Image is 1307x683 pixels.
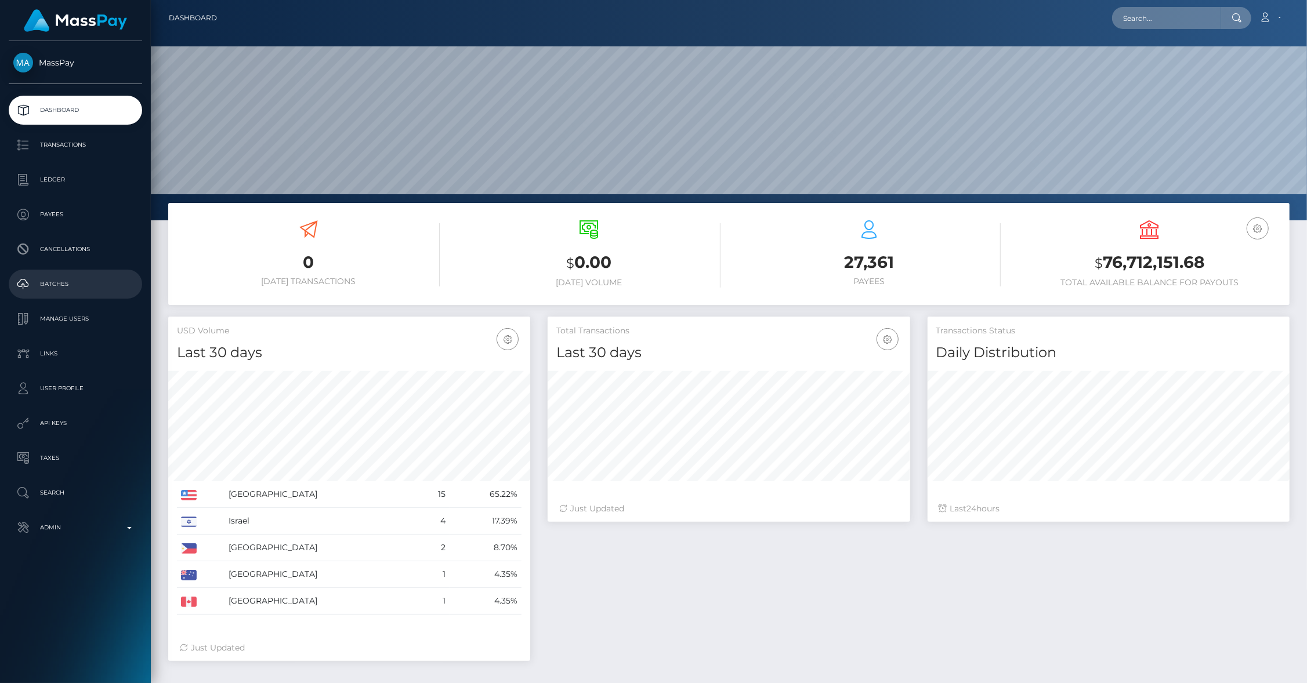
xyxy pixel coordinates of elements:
[9,200,142,229] a: Payees
[738,251,1001,274] h3: 27,361
[180,642,519,654] div: Just Updated
[13,171,137,188] p: Ledger
[9,235,142,264] a: Cancellations
[738,277,1001,286] h6: Payees
[13,484,137,502] p: Search
[181,517,197,527] img: IL.png
[181,597,197,607] img: CA.png
[13,53,33,72] img: MassPay
[457,251,720,275] h3: 0.00
[9,130,142,159] a: Transactions
[181,543,197,554] img: PH.png
[418,561,450,588] td: 1
[1095,255,1103,271] small: $
[177,325,522,337] h5: USD Volume
[13,345,137,362] p: Links
[556,325,901,337] h5: Total Transactions
[418,588,450,615] td: 1
[13,206,137,223] p: Payees
[559,503,898,515] div: Just Updated
[9,304,142,333] a: Manage Users
[450,508,522,535] td: 17.39%
[9,57,142,68] span: MassPay
[936,325,1281,337] h5: Transactions Status
[225,561,418,588] td: [GEOGRAPHIC_DATA]
[225,481,418,508] td: [GEOGRAPHIC_DATA]
[1018,278,1281,288] h6: Total Available Balance for Payouts
[13,241,137,258] p: Cancellations
[9,96,142,125] a: Dashboard
[9,374,142,403] a: User Profile
[13,449,137,467] p: Taxes
[9,513,142,542] a: Admin
[13,380,137,397] p: User Profile
[450,561,522,588] td: 4.35%
[967,503,977,514] span: 24
[418,481,450,508] td: 15
[9,478,142,507] a: Search
[450,481,522,508] td: 65.22%
[225,535,418,561] td: [GEOGRAPHIC_DATA]
[939,503,1278,515] div: Last hours
[225,588,418,615] td: [GEOGRAPHIC_DATA]
[177,251,440,274] h3: 0
[9,339,142,368] a: Links
[177,343,522,363] h4: Last 30 days
[13,275,137,293] p: Batches
[13,136,137,154] p: Transactions
[418,535,450,561] td: 2
[566,255,574,271] small: $
[450,588,522,615] td: 4.35%
[1018,251,1281,275] h3: 76,712,151.68
[450,535,522,561] td: 8.70%
[9,165,142,194] a: Ledger
[556,343,901,363] h4: Last 30 days
[936,343,1281,363] h4: Daily Distribution
[225,508,418,535] td: Israel
[181,490,197,500] img: US.png
[9,444,142,473] a: Taxes
[9,270,142,299] a: Batches
[24,9,127,32] img: MassPay Logo
[181,570,197,580] img: AU.png
[177,277,440,286] h6: [DATE] Transactions
[9,409,142,438] a: API Keys
[13,310,137,328] p: Manage Users
[13,519,137,536] p: Admin
[1112,7,1221,29] input: Search...
[457,278,720,288] h6: [DATE] Volume
[418,508,450,535] td: 4
[13,101,137,119] p: Dashboard
[169,6,217,30] a: Dashboard
[13,415,137,432] p: API Keys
